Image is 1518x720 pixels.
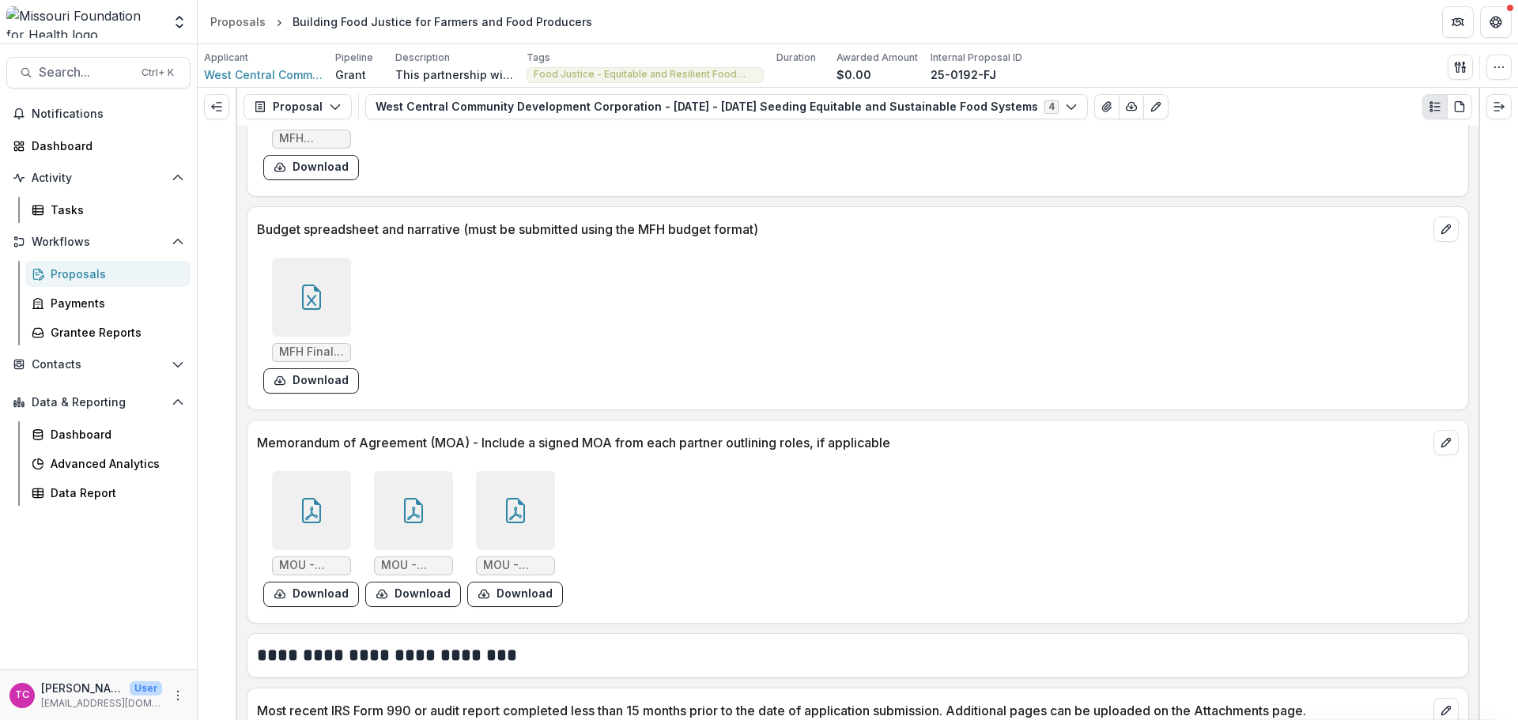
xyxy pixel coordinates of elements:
[836,51,918,65] p: Awarded Amount
[395,51,450,65] p: Description
[204,94,229,119] button: Expand left
[204,10,599,33] nav: breadcrumb
[32,107,184,121] span: Notifications
[6,57,191,89] button: Search...
[51,202,178,218] div: Tasks
[51,455,178,472] div: Advanced Analytics
[204,66,323,83] a: West Central Community Development Corporation
[365,582,461,607] button: download-form-response
[263,368,359,394] button: download-form-response
[836,66,871,83] p: $0.00
[6,352,191,377] button: Open Contacts
[931,51,1022,65] p: Internal Proposal ID
[32,358,165,371] span: Contacts
[1442,6,1474,38] button: Partners
[168,6,191,38] button: Open entity switcher
[51,484,178,501] div: Data Report
[6,229,191,254] button: Open Workflows
[467,471,563,607] div: MOU - MFU- Final.pdfdownload-form-response
[1422,94,1448,119] button: Plaintext view
[6,390,191,415] button: Open Data & Reporting
[335,66,366,83] p: Grant
[51,266,178,282] div: Proposals
[263,471,359,607] div: MOU - TCF- Final.pdfdownload-form-response
[204,10,272,33] a: Proposals
[32,236,165,249] span: Workflows
[335,51,373,65] p: Pipeline
[25,421,191,447] a: Dashboard
[381,559,446,572] span: MOU - KCFH- final.pdf
[51,295,178,311] div: Payments
[527,51,550,65] p: Tags
[931,66,996,83] p: 25-0192-FJ
[1486,94,1512,119] button: Expand right
[25,290,191,316] a: Payments
[1480,6,1512,38] button: Get Help
[1433,217,1459,242] button: edit
[138,64,177,81] div: Ctrl + K
[365,471,461,607] div: MOU - KCFH- final.pdfdownload-form-response
[395,66,514,83] p: This partnership will support small farms in [US_STATE] through policy advocacy, focusing on inst...
[32,172,165,185] span: Activity
[263,258,359,394] div: MFH Final Budget-NG.xlsxdownload-form-response
[483,559,548,572] span: MOU - MFU- Final.pdf
[210,13,266,30] div: Proposals
[257,433,1427,452] p: Memorandum of Agreement (MOA) - Include a signed MOA from each partner outlining roles, if applic...
[6,101,191,126] button: Notifications
[1094,94,1120,119] button: View Attached Files
[263,582,359,607] button: download-form-response
[39,65,132,80] span: Search...
[41,696,162,711] p: [EMAIL_ADDRESS][DOMAIN_NAME]
[776,51,816,65] p: Duration
[130,681,162,695] p: User
[467,582,563,607] button: download-form-response
[6,133,191,159] a: Dashboard
[1143,94,1169,119] button: Edit as form
[15,690,29,700] div: Tori Cope
[25,450,191,477] a: Advanced Analytics
[51,426,178,443] div: Dashboard
[204,51,248,65] p: Applicant
[279,345,344,359] span: MFH Final Budget-NG.xlsx
[6,6,162,38] img: Missouri Foundation for Health logo
[279,132,344,145] span: MFH Narrative NG Final.docx
[25,261,191,287] a: Proposals
[365,94,1088,119] button: West Central Community Development Corporation - [DATE] - [DATE] Seeding Equitable and Sustainabl...
[263,155,359,180] button: download-form-response
[293,13,592,30] div: Building Food Justice for Farmers and Food Producers
[279,559,344,572] span: MOU - TCF- Final.pdf
[244,94,352,119] button: Proposal
[25,319,191,345] a: Grantee Reports
[534,69,757,80] span: Food Justice - Equitable and Resilient Food Systems
[25,197,191,223] a: Tasks
[32,396,165,409] span: Data & Reporting
[51,324,178,341] div: Grantee Reports
[1433,430,1459,455] button: edit
[257,701,1427,720] p: Most recent IRS Form 990 or audit report completed less than 15 months prior to the date of appli...
[1447,94,1472,119] button: PDF view
[6,165,191,190] button: Open Activity
[32,138,178,154] div: Dashboard
[41,680,123,696] p: [PERSON_NAME]
[257,220,1427,239] p: Budget spreadsheet and narrative (must be submitted using the MFH budget format)
[168,686,187,705] button: More
[25,480,191,506] a: Data Report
